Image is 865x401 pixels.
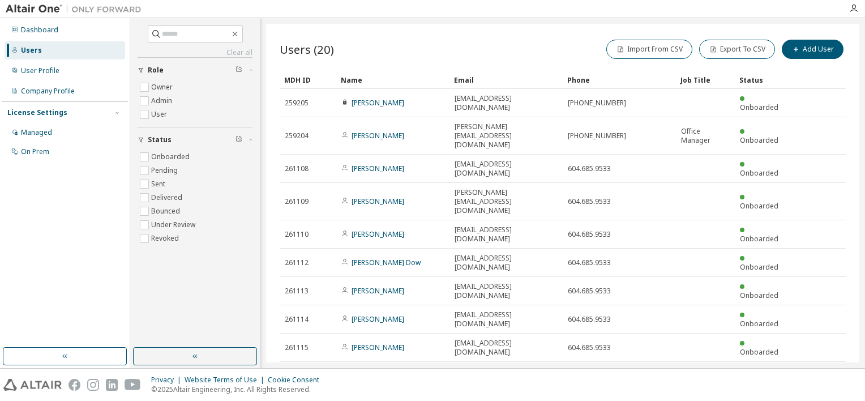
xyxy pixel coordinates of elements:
span: 604.685.9533 [568,287,611,296]
span: [EMAIL_ADDRESS][DOMAIN_NAME] [455,310,558,329]
span: 604.685.9533 [568,197,611,206]
span: Onboarded [740,319,778,329]
span: 259204 [285,131,309,140]
span: [EMAIL_ADDRESS][DOMAIN_NAME] [455,94,558,112]
span: Clear filter [235,66,242,75]
label: Revoked [151,232,181,245]
a: [PERSON_NAME] [352,98,404,108]
span: 604.685.9533 [568,315,611,324]
div: Managed [21,128,52,137]
a: [PERSON_NAME] [352,314,404,324]
span: [EMAIL_ADDRESS][DOMAIN_NAME] [455,225,558,244]
span: [PERSON_NAME][EMAIL_ADDRESS][DOMAIN_NAME] [455,122,558,150]
div: Company Profile [21,87,75,96]
label: User [151,108,169,121]
a: [PERSON_NAME] [352,343,404,352]
label: Delivered [151,191,185,204]
span: 261114 [285,315,309,324]
span: [EMAIL_ADDRESS][DOMAIN_NAME] [455,254,558,272]
button: Status [138,127,252,152]
img: youtube.svg [125,379,141,391]
label: Owner [151,80,175,94]
a: [PERSON_NAME] [352,229,404,239]
span: [PHONE_NUMBER] [568,99,626,108]
img: facebook.svg [68,379,80,391]
span: 604.685.9533 [568,343,611,352]
span: Clear filter [235,135,242,144]
div: User Profile [21,66,59,75]
div: Name [341,71,445,89]
span: [PERSON_NAME][EMAIL_ADDRESS][DOMAIN_NAME] [455,188,558,215]
span: 261109 [285,197,309,206]
span: Onboarded [740,347,778,357]
span: 261110 [285,230,309,239]
div: License Settings [7,108,67,117]
span: Role [148,66,164,75]
span: [EMAIL_ADDRESS][DOMAIN_NAME] [455,282,558,300]
div: MDH ID [284,71,332,89]
img: instagram.svg [87,379,99,391]
div: On Prem [21,147,49,156]
label: Pending [151,164,180,177]
div: Website Terms of Use [185,376,268,385]
span: Onboarded [740,291,778,300]
span: 259205 [285,99,309,108]
span: 604.685.9533 [568,230,611,239]
a: [PERSON_NAME] [352,286,404,296]
span: 261113 [285,287,309,296]
span: 261108 [285,164,309,173]
div: Job Title [680,71,730,89]
span: Users (20) [280,41,334,57]
button: Add User [782,40,843,59]
img: altair_logo.svg [3,379,62,391]
span: Onboarded [740,135,778,145]
button: Export To CSV [699,40,775,59]
span: Onboarded [740,201,778,211]
span: Onboarded [740,103,778,112]
img: linkedin.svg [106,379,118,391]
label: Bounced [151,204,182,218]
label: Sent [151,177,168,191]
a: Clear all [138,48,252,57]
span: Office Manager [681,127,730,145]
div: Cookie Consent [268,376,326,385]
span: Onboarded [740,168,778,178]
span: Onboarded [740,262,778,272]
span: Onboarded [740,234,778,244]
a: [PERSON_NAME] [352,131,404,140]
span: Status [148,135,172,144]
label: Onboarded [151,150,192,164]
span: 261112 [285,258,309,267]
button: Import From CSV [606,40,692,59]
span: 261115 [285,343,309,352]
span: [EMAIL_ADDRESS][DOMAIN_NAME] [455,339,558,357]
span: 604.685.9533 [568,258,611,267]
div: Email [454,71,558,89]
div: Users [21,46,42,55]
label: Admin [151,94,174,108]
div: Dashboard [21,25,58,35]
a: [PERSON_NAME] Dow [352,258,421,267]
a: [PERSON_NAME] [352,164,404,173]
span: [EMAIL_ADDRESS][DOMAIN_NAME] [455,160,558,178]
span: 604.685.9533 [568,164,611,173]
span: [PHONE_NUMBER] [568,131,626,140]
button: Role [138,58,252,83]
img: Altair One [6,3,147,15]
label: Under Review [151,218,198,232]
div: Phone [567,71,671,89]
a: [PERSON_NAME] [352,197,404,206]
p: © 2025 Altair Engineering, Inc. All Rights Reserved. [151,385,326,394]
div: Status [739,71,787,89]
div: Privacy [151,376,185,385]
